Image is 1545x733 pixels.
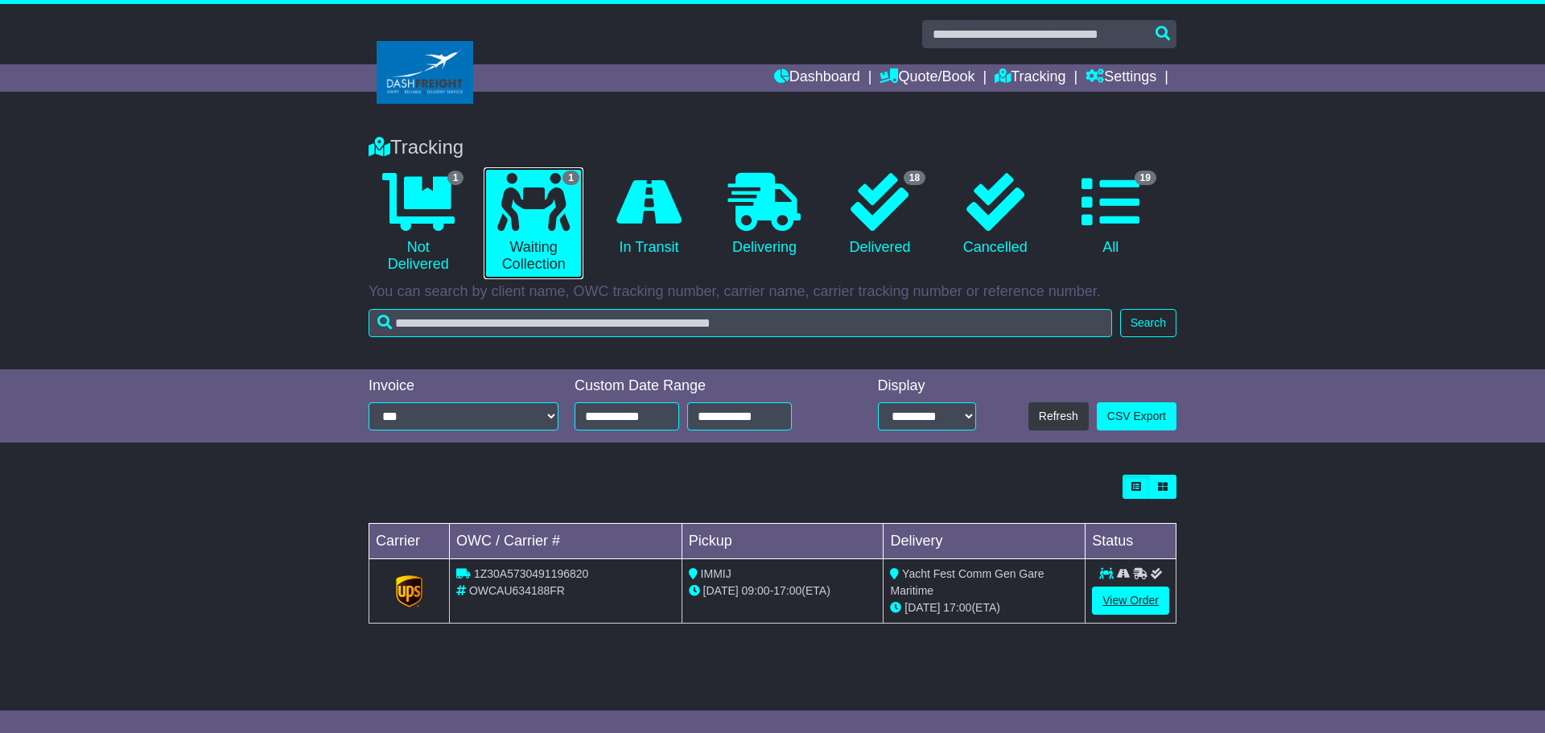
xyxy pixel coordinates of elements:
span: IMMIJ [701,567,731,580]
a: Tracking [995,64,1065,92]
a: 18 Delivered [830,167,929,262]
a: Delivering [715,167,814,262]
a: Cancelled [946,167,1044,262]
span: 09:00 [742,584,770,597]
td: Carrier [369,524,450,559]
span: 1 [447,171,464,185]
span: 19 [1135,171,1156,185]
span: 18 [904,171,925,185]
td: Status [1086,524,1176,559]
a: Settings [1086,64,1156,92]
span: OWCAU634188FR [469,584,565,597]
span: 1 [562,171,579,185]
button: Refresh [1028,402,1089,430]
div: Custom Date Range [575,377,833,395]
span: 17:00 [773,584,801,597]
a: Dashboard [774,64,860,92]
span: 17:00 [943,601,971,614]
div: - (ETA) [689,583,877,599]
a: 1 Waiting Collection [484,167,583,279]
button: Search [1120,309,1176,337]
img: GetCarrierServiceLogo [396,575,423,607]
td: OWC / Carrier # [450,524,682,559]
div: Tracking [360,136,1184,159]
a: Quote/Book [880,64,974,92]
a: 1 Not Delivered [369,167,468,279]
span: [DATE] [904,601,940,614]
td: Pickup [682,524,884,559]
div: Display [878,377,976,395]
a: View Order [1092,587,1169,615]
div: Invoice [369,377,558,395]
span: 1Z30A5730491196820 [474,567,588,580]
a: In Transit [599,167,698,262]
td: Delivery [884,524,1086,559]
span: Yacht Fest Comm Gen Gare Maritime [890,567,1044,597]
p: You can search by client name, OWC tracking number, carrier name, carrier tracking number or refe... [369,283,1176,301]
a: CSV Export [1097,402,1176,430]
span: [DATE] [703,584,739,597]
a: 19 All [1061,167,1160,262]
div: (ETA) [890,599,1078,616]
